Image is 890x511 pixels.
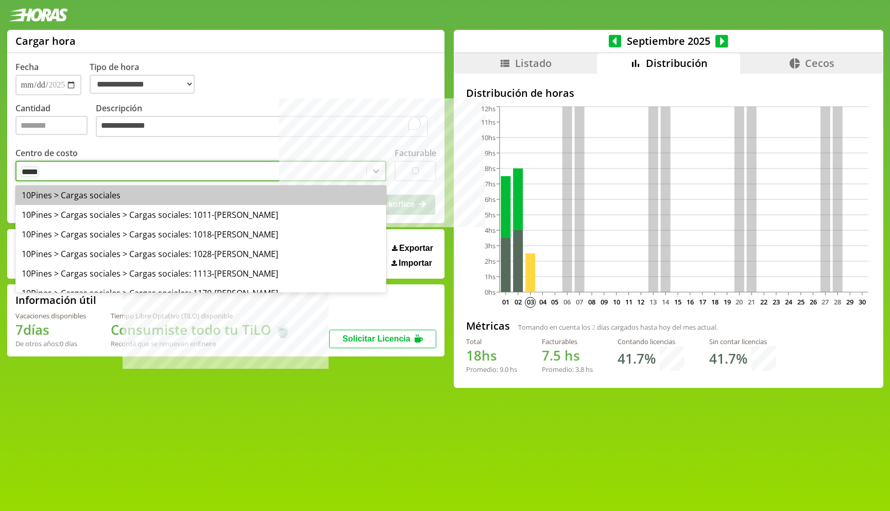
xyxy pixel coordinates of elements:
[621,34,715,48] span: Septiembre 2025
[485,164,495,173] tspan: 8hs
[723,297,730,306] text: 19
[518,322,717,332] span: Tomando en cuenta los días cargados hasta hoy del mes actual.
[485,179,495,189] tspan: 7hs
[90,75,195,94] select: Tipo de hora
[15,147,78,159] label: Centro de costo
[576,297,583,306] text: 07
[15,283,386,303] div: 10Pines > Cargas sociales > Cargas sociales: 1170-[PERSON_NAME]
[662,297,670,306] text: 14
[618,349,656,368] h1: 41.7 %
[485,272,495,281] tspan: 1hs
[588,297,595,306] text: 08
[198,339,216,348] b: Enero
[15,205,386,225] div: 10Pines > Cargas sociales > Cargas sociales: 1011-[PERSON_NAME]
[846,297,853,306] text: 29
[646,56,708,70] span: Distribución
[15,34,76,48] h1: Cargar hora
[612,297,620,306] text: 10
[542,346,561,365] span: 7.5
[111,311,291,320] div: Tiempo Libre Optativo (TiLO) disponible
[485,148,495,158] tspan: 9hs
[15,264,386,283] div: 10Pines > Cargas sociales > Cargas sociales: 1113-[PERSON_NAME]
[466,346,517,365] h1: hs
[592,322,595,332] span: 2
[625,297,632,306] text: 11
[389,243,436,253] button: Exportar
[343,334,410,343] span: Solicitar Licencia
[784,297,792,306] text: 24
[15,320,86,339] h1: 7 días
[600,297,607,306] text: 09
[748,297,755,306] text: 21
[466,365,517,374] div: Promedio: hs
[859,297,866,306] text: 30
[111,339,291,348] div: Recordá que se renuevan en
[515,56,552,70] span: Listado
[618,337,684,346] div: Contando licencias
[821,297,829,306] text: 27
[834,297,841,306] text: 28
[551,297,558,306] text: 05
[15,293,96,307] h2: Información útil
[502,297,509,306] text: 01
[466,319,510,333] h2: Métricas
[563,297,571,306] text: 06
[542,346,593,365] h1: hs
[698,297,706,306] text: 17
[711,297,718,306] text: 18
[8,8,68,22] img: logotipo
[485,287,495,297] tspan: 0hs
[15,244,386,264] div: 10Pines > Cargas sociales > Cargas sociales: 1028-[PERSON_NAME]
[709,337,776,346] div: Sin contar licencias
[481,117,495,127] tspan: 11hs
[542,365,593,374] div: Promedio: hs
[15,311,86,320] div: Vacaciones disponibles
[539,297,546,306] text: 04
[485,226,495,235] tspan: 4hs
[760,297,767,306] text: 22
[637,297,644,306] text: 12
[466,337,517,346] div: Total
[514,297,521,306] text: 02
[735,297,743,306] text: 20
[481,104,495,113] tspan: 12hs
[773,297,780,306] text: 23
[96,103,436,140] label: Descripción
[15,103,96,140] label: Cantidad
[466,346,482,365] span: 18
[485,241,495,250] tspan: 3hs
[485,257,495,266] tspan: 2hs
[526,297,534,306] text: 03
[797,297,804,306] text: 25
[15,225,386,244] div: 10Pines > Cargas sociales > Cargas sociales: 1018-[PERSON_NAME]
[674,297,681,306] text: 15
[399,244,433,253] span: Exportar
[15,339,86,348] div: De otros años: 0 días
[575,365,584,374] span: 3.8
[96,116,428,138] textarea: To enrich screen reader interactions, please activate Accessibility in Grammarly extension settings
[329,330,436,348] button: Solicitar Licencia
[485,195,495,204] tspan: 6hs
[805,56,834,70] span: Cecos
[466,86,871,100] h2: Distribución de horas
[481,133,495,142] tspan: 10hs
[15,61,39,73] label: Fecha
[399,259,432,268] span: Importar
[485,210,495,219] tspan: 5hs
[686,297,693,306] text: 16
[500,365,508,374] span: 9.0
[15,185,386,205] div: 10Pines > Cargas sociales
[395,147,436,159] label: Facturable
[15,116,88,135] input: Cantidad
[542,337,593,346] div: Facturables
[709,349,747,368] h1: 41.7 %
[111,320,291,339] h1: Consumiste todo tu TiLO 🍵
[649,297,657,306] text: 13
[90,61,203,95] label: Tipo de hora
[809,297,816,306] text: 26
